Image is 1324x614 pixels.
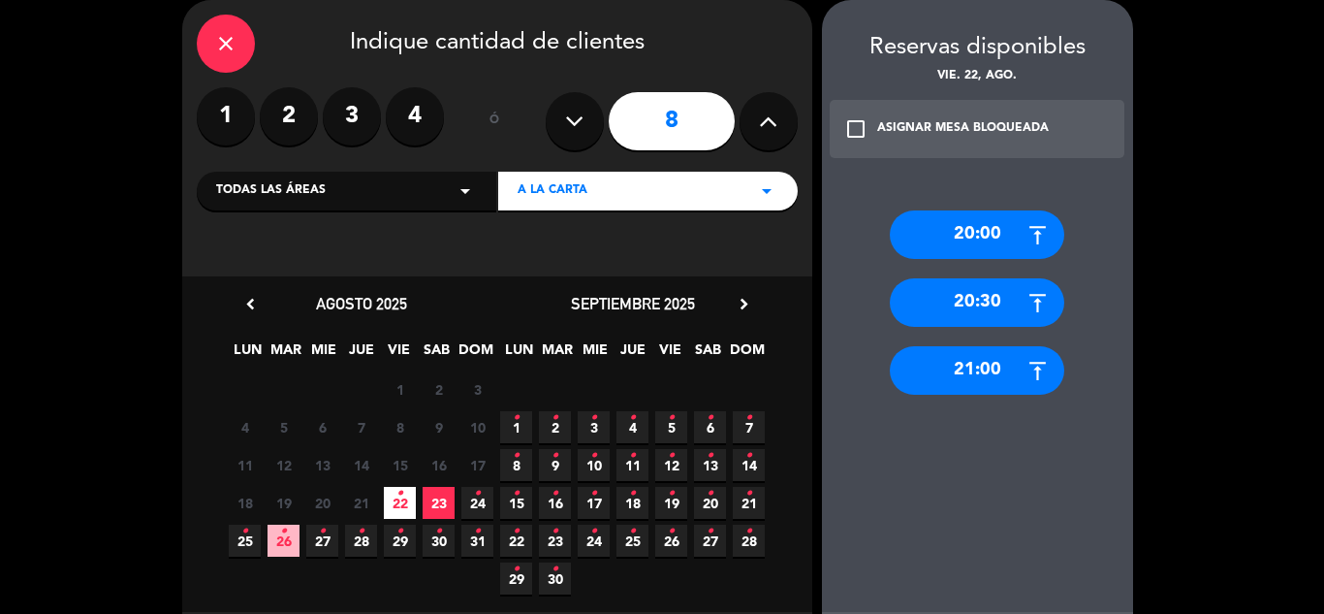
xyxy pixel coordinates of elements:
i: • [435,516,442,547]
div: 20:30 [890,278,1064,327]
span: 26 [268,525,299,557]
span: JUE [345,339,377,371]
label: 4 [386,87,444,145]
i: • [358,516,364,547]
span: A LA CARTA [518,181,587,201]
span: 4 [616,411,648,443]
i: • [590,440,597,471]
i: • [745,403,752,434]
span: 30 [423,525,455,557]
span: 31 [461,525,493,557]
i: • [552,516,558,547]
span: 28 [733,525,765,557]
i: • [513,440,520,471]
i: • [513,403,520,434]
i: • [280,516,287,547]
span: 5 [268,411,299,443]
span: 20 [306,487,338,519]
span: 11 [616,449,648,481]
span: 6 [306,411,338,443]
span: 3 [461,373,493,405]
i: • [396,516,403,547]
i: arrow_drop_down [454,179,477,203]
span: VIE [654,339,686,371]
div: ó [463,87,526,155]
i: • [241,516,248,547]
span: 17 [461,449,493,481]
div: 21:00 [890,346,1064,395]
span: 18 [229,487,261,519]
span: 5 [655,411,687,443]
span: 19 [268,487,299,519]
i: • [513,554,520,585]
span: 30 [539,563,571,595]
span: 27 [306,525,338,557]
i: • [474,478,481,509]
span: MAR [541,339,573,371]
span: 24 [578,525,610,557]
i: • [513,516,520,547]
span: 20 [694,487,726,519]
span: 13 [694,449,726,481]
i: • [707,440,713,471]
span: agosto 2025 [316,294,407,313]
span: 21 [345,487,377,519]
span: MAR [269,339,301,371]
span: 2 [539,411,571,443]
span: 3 [578,411,610,443]
span: 23 [423,487,455,519]
i: • [629,478,636,509]
span: 10 [578,449,610,481]
i: • [707,478,713,509]
i: • [474,516,481,547]
i: • [668,478,675,509]
span: 22 [384,487,416,519]
span: 6 [694,411,726,443]
span: SAB [692,339,724,371]
i: • [629,516,636,547]
span: 14 [733,449,765,481]
span: 15 [384,449,416,481]
span: 29 [500,563,532,595]
span: 18 [616,487,648,519]
span: 24 [461,487,493,519]
i: • [590,516,597,547]
span: 23 [539,525,571,557]
span: 11 [229,449,261,481]
span: 25 [229,525,261,557]
i: • [552,403,558,434]
i: • [668,516,675,547]
i: • [629,440,636,471]
span: 16 [539,487,571,519]
span: 8 [384,411,416,443]
i: • [552,440,558,471]
i: • [552,478,558,509]
span: 9 [423,411,455,443]
div: ASIGNAR MESA BLOQUEADA [877,119,1049,139]
label: 3 [323,87,381,145]
span: 7 [733,411,765,443]
span: SAB [421,339,453,371]
i: • [745,440,752,471]
span: DOM [730,339,762,371]
i: • [319,516,326,547]
span: 10 [461,411,493,443]
i: • [590,403,597,434]
div: vie. 22, ago. [822,67,1133,86]
span: 28 [345,525,377,557]
span: 9 [539,449,571,481]
i: • [707,403,713,434]
i: • [629,403,636,434]
div: Reservas disponibles [822,29,1133,67]
span: 27 [694,525,726,557]
span: 13 [306,449,338,481]
i: chevron_right [734,294,754,314]
span: 29 [384,525,416,557]
span: JUE [616,339,648,371]
span: 1 [500,411,532,443]
div: 20:00 [890,210,1064,259]
span: 12 [268,449,299,481]
span: 7 [345,411,377,443]
i: arrow_drop_down [755,179,778,203]
span: VIE [383,339,415,371]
